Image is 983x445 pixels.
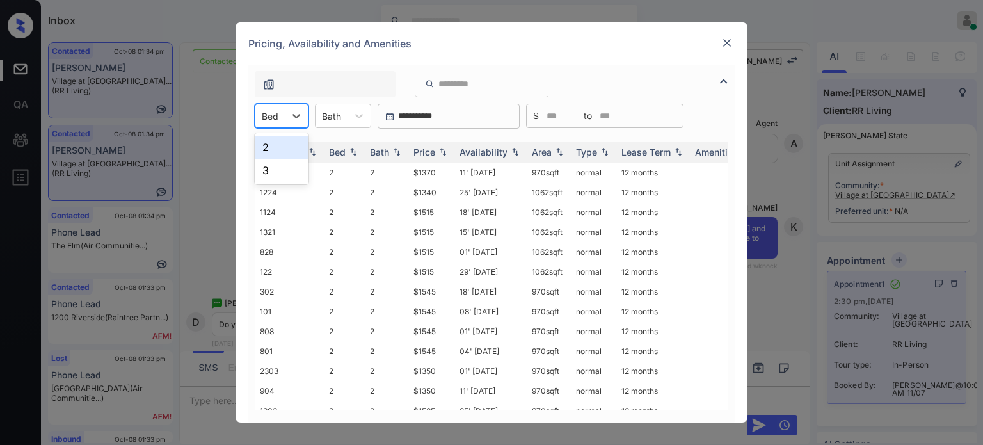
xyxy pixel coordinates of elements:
td: 904 [255,381,324,401]
td: 2 [324,182,365,202]
td: 12 months [616,361,690,381]
td: 25' [DATE] [454,401,527,421]
td: 2 [324,321,365,341]
td: 970 sqft [527,401,571,421]
div: 3 [255,159,308,182]
td: 2 [324,341,365,361]
td: normal [571,182,616,202]
td: 1062 sqft [527,242,571,262]
td: 12 months [616,222,690,242]
td: 808 [255,321,324,341]
td: 970 sqft [527,321,571,341]
td: $1370 [408,163,454,182]
div: Price [413,147,435,158]
td: 04' [DATE] [454,341,527,361]
td: 12 months [616,242,690,262]
td: normal [571,341,616,361]
td: 2 [324,302,365,321]
td: 2 [365,222,408,242]
td: 18' [DATE] [454,282,527,302]
td: $1545 [408,341,454,361]
td: 2 [324,202,365,222]
td: normal [571,401,616,421]
td: 1321 [255,222,324,242]
td: 2 [365,163,408,182]
td: 1124 [255,202,324,222]
td: normal [571,262,616,282]
td: 08' [DATE] [454,302,527,321]
td: 12 months [616,302,690,321]
td: 2 [365,202,408,222]
td: 1224 [255,182,324,202]
td: 1062 sqft [527,202,571,222]
td: 1062 sqft [527,222,571,242]
td: 12 months [616,202,690,222]
td: 25' [DATE] [454,182,527,202]
td: $1545 [408,282,454,302]
td: 970 sqft [527,163,571,182]
td: 15' [DATE] [454,222,527,242]
td: 302 [255,282,324,302]
td: 2 [324,163,365,182]
td: 12 months [616,321,690,341]
td: normal [571,381,616,401]
td: 01' [DATE] [454,321,527,341]
img: icon-zuma [262,78,275,91]
td: $1340 [408,182,454,202]
td: 12 months [616,381,690,401]
div: Pricing, Availability and Amenities [236,22,747,65]
td: normal [571,282,616,302]
td: 2 [365,401,408,421]
td: normal [571,321,616,341]
td: normal [571,302,616,321]
td: $1545 [408,321,454,341]
div: Type [576,147,597,158]
img: close [721,36,733,49]
span: $ [533,109,539,123]
td: 18' [DATE] [454,202,527,222]
td: 828 [255,242,324,262]
div: Area [532,147,552,158]
img: sorting [553,148,566,157]
td: 970 sqft [527,282,571,302]
td: 2 [324,242,365,262]
img: sorting [347,148,360,157]
img: sorting [672,148,685,157]
td: $1545 [408,302,454,321]
img: sorting [509,148,522,157]
td: 970 sqft [527,341,571,361]
img: sorting [436,148,449,157]
td: 2 [365,321,408,341]
img: icon-zuma [716,74,731,89]
td: 12 months [616,163,690,182]
td: 1062 sqft [527,182,571,202]
img: icon-zuma [425,78,435,90]
td: 12 months [616,282,690,302]
td: 12 months [616,341,690,361]
td: 2 [324,262,365,282]
div: 2 [255,136,308,159]
td: 29' [DATE] [454,262,527,282]
td: 2 [324,401,365,421]
img: sorting [598,148,611,157]
td: 1062 sqft [527,262,571,282]
img: sorting [390,148,403,157]
td: normal [571,163,616,182]
td: 2 [324,361,365,381]
td: normal [571,361,616,381]
td: 2 [324,222,365,242]
td: 1303 [255,401,324,421]
td: 970 sqft [527,381,571,401]
td: 11' [DATE] [454,381,527,401]
td: 2 [365,182,408,202]
td: $1350 [408,361,454,381]
td: $1350 [408,381,454,401]
div: Bath [370,147,389,158]
td: normal [571,242,616,262]
td: 11' [DATE] [454,163,527,182]
td: 970 sqft [527,302,571,321]
td: 801 [255,341,324,361]
td: 2 [365,302,408,321]
td: 122 [255,262,324,282]
td: $1515 [408,242,454,262]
